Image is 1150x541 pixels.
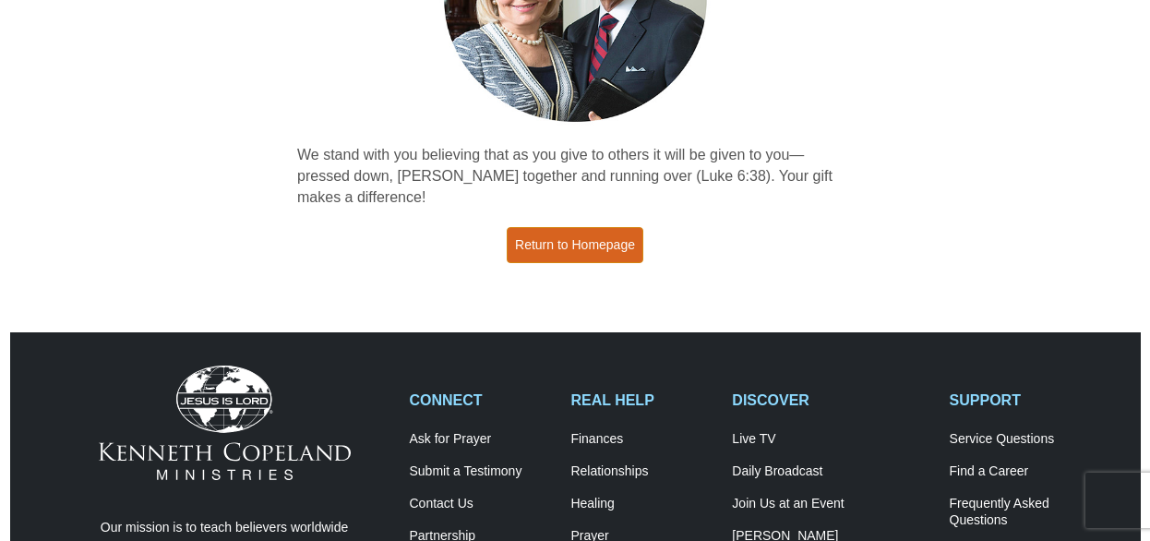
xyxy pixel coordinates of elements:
a: Frequently AskedQuestions [950,496,1092,529]
p: We stand with you believing that as you give to others it will be given to you—pressed down, [PER... [297,145,853,209]
a: Contact Us [410,496,552,512]
a: Finances [570,431,713,448]
a: Live TV [732,431,929,448]
h2: CONNECT [410,391,552,409]
a: Relationships [570,463,713,480]
a: Ask for Prayer [410,431,552,448]
img: Kenneth Copeland Ministries [99,366,351,480]
a: Join Us at an Event [732,496,929,512]
a: Daily Broadcast [732,463,929,480]
h2: REAL HELP [570,391,713,409]
a: Find a Career [950,463,1092,480]
h2: SUPPORT [950,391,1092,409]
a: Healing [570,496,713,512]
a: Submit a Testimony [410,463,552,480]
a: Return to Homepage [507,227,643,263]
h2: DISCOVER [732,391,929,409]
a: Service Questions [950,431,1092,448]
